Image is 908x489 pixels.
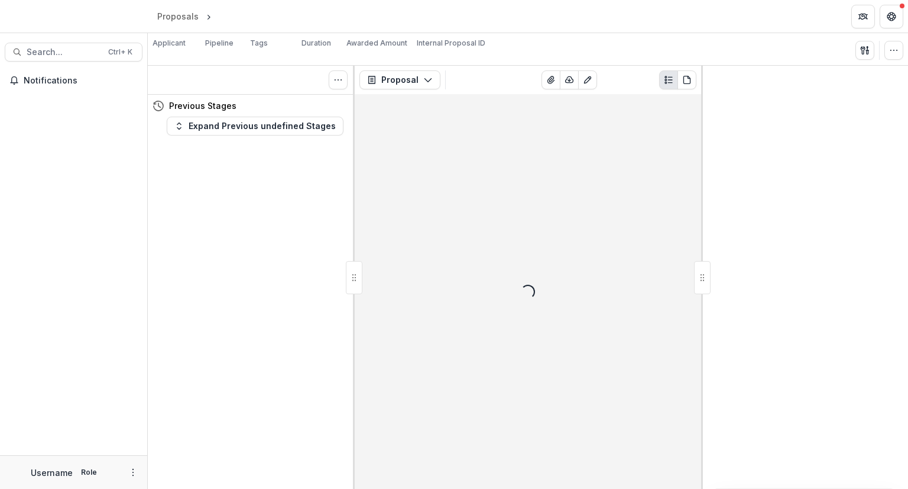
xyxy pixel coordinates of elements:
[205,38,234,49] p: Pipeline
[578,70,597,89] button: Edit as form
[153,8,264,25] nav: breadcrumb
[157,10,199,22] div: Proposals
[359,70,440,89] button: Proposal
[677,70,696,89] button: PDF view
[301,38,331,49] p: Duration
[106,46,135,59] div: Ctrl + K
[167,117,343,136] button: Expand Previous undefined Stages
[27,47,101,57] span: Search...
[541,70,560,89] button: View Attached Files
[31,467,73,479] p: Username
[250,38,268,49] p: Tags
[153,8,203,25] a: Proposals
[417,38,485,49] p: Internal Proposal ID
[169,99,236,112] h4: Previous Stages
[126,465,140,480] button: More
[346,38,407,49] p: Awarded Amount
[5,43,142,62] button: Search...
[24,76,138,86] span: Notifications
[153,38,186,49] p: Applicant
[5,71,142,90] button: Notifications
[880,5,903,28] button: Get Help
[851,5,875,28] button: Partners
[77,467,100,478] p: Role
[329,70,348,89] button: Toggle View Cancelled Tasks
[659,70,678,89] button: Plaintext view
